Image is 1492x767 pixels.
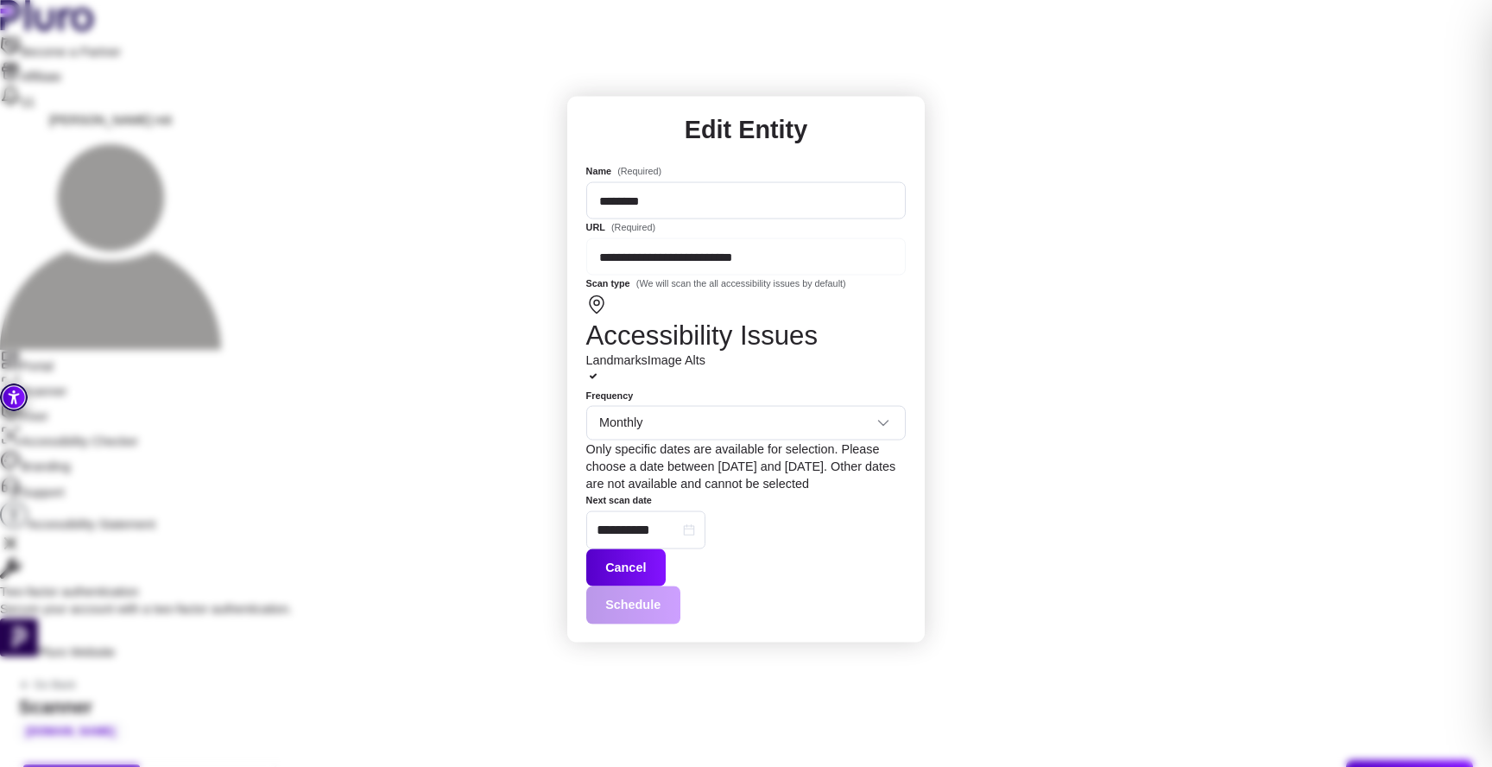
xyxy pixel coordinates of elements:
label: Name [586,163,662,182]
span: (We will scan the all accessibility issues by default) [636,276,846,291]
div: Frequency [586,406,907,441]
span: (Required) [611,219,655,235]
button: Cancel [586,549,666,586]
label: Next scan date [586,492,652,511]
label: URL [586,219,655,238]
span: Frequency [599,407,893,440]
div: Only specific dates are available for selection. Please choose a date between [DATE] and [DATE]. ... [586,440,907,491]
h3: Accessibility Issues [586,320,907,352]
label: Scan type [586,276,846,295]
label: Frequency [586,387,634,406]
h2: Edit Entity [586,115,907,145]
span: (Required) [617,163,661,179]
div: Landmarks Image Alts [586,352,907,369]
input: Name [586,181,907,219]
